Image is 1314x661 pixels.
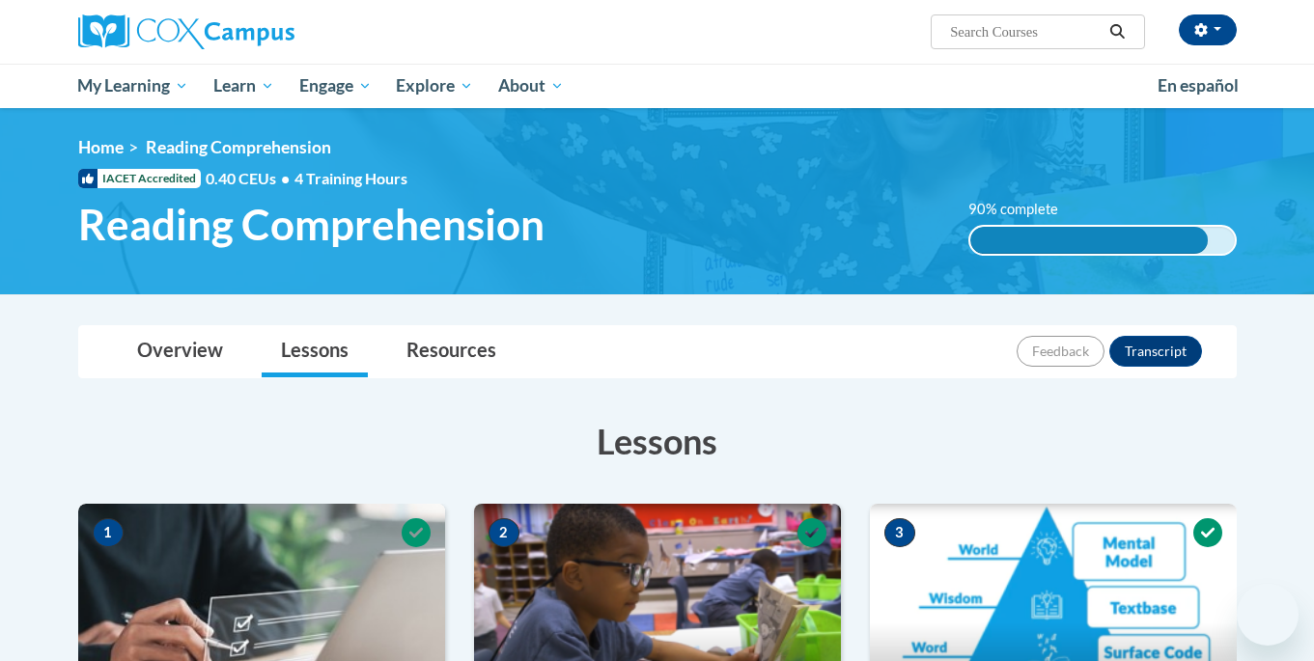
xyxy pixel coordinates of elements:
div: 90% complete [970,227,1208,254]
label: 90% complete [968,199,1079,220]
span: 3 [884,518,915,547]
a: Explore [383,64,486,108]
a: Resources [387,326,516,377]
button: Feedback [1017,336,1104,367]
span: Reading Comprehension [78,199,545,250]
span: Engage [299,74,372,97]
span: My Learning [77,74,188,97]
span: Learn [213,74,274,97]
span: 4 Training Hours [294,169,407,187]
a: Engage [287,64,384,108]
a: About [486,64,576,108]
input: Search Courses [948,20,1103,43]
a: En español [1145,66,1251,106]
button: Transcript [1109,336,1202,367]
h3: Lessons [78,417,1237,465]
a: Home [78,137,124,157]
span: 1 [93,518,124,547]
span: 2 [489,518,519,547]
button: Account Settings [1179,14,1237,45]
div: Main menu [49,64,1266,108]
span: • [281,169,290,187]
span: Reading Comprehension [146,137,331,157]
span: About [498,74,564,97]
a: Learn [201,64,287,108]
a: Cox Campus [78,14,445,49]
button: Search [1103,20,1132,43]
span: IACET Accredited [78,169,201,188]
img: Cox Campus [78,14,294,49]
a: My Learning [66,64,202,108]
span: Explore [396,74,473,97]
span: En español [1158,75,1239,96]
a: Lessons [262,326,368,377]
span: 0.40 CEUs [206,168,294,189]
a: Overview [118,326,242,377]
iframe: Button to launch messaging window [1237,584,1299,646]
